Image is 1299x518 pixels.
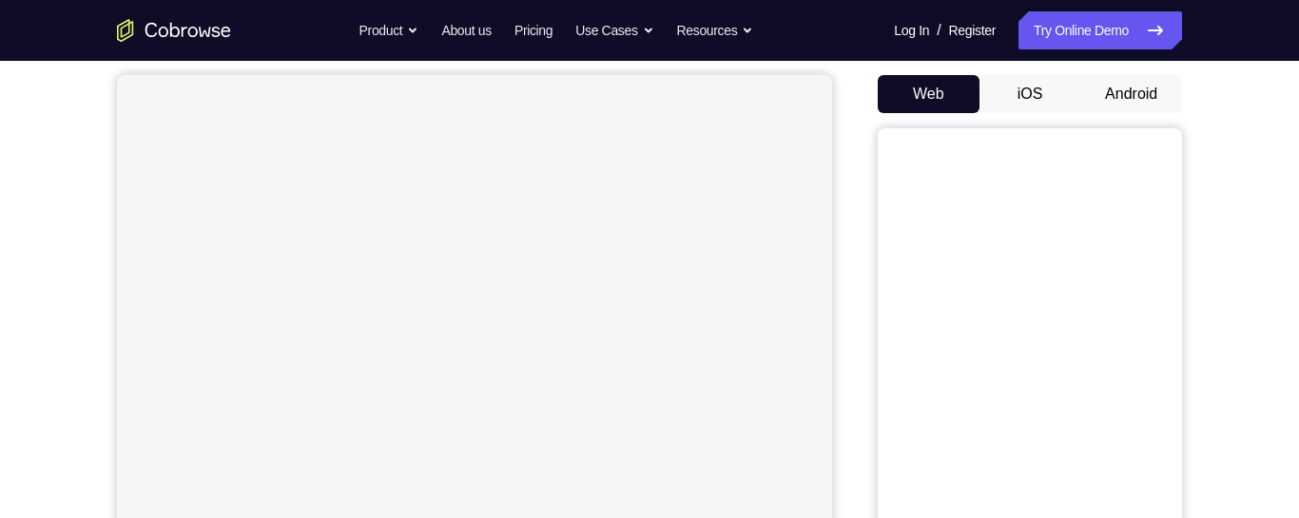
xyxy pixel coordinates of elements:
a: Log In [894,11,929,49]
button: iOS [979,75,1081,113]
button: Web [878,75,979,113]
a: Try Online Demo [1018,11,1182,49]
button: Product [359,11,419,49]
button: Resources [677,11,754,49]
a: Register [949,11,996,49]
button: Android [1080,75,1182,113]
a: About us [441,11,491,49]
a: Pricing [514,11,553,49]
button: Use Cases [575,11,653,49]
a: Go to the home page [117,19,231,42]
span: / [937,19,940,42]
